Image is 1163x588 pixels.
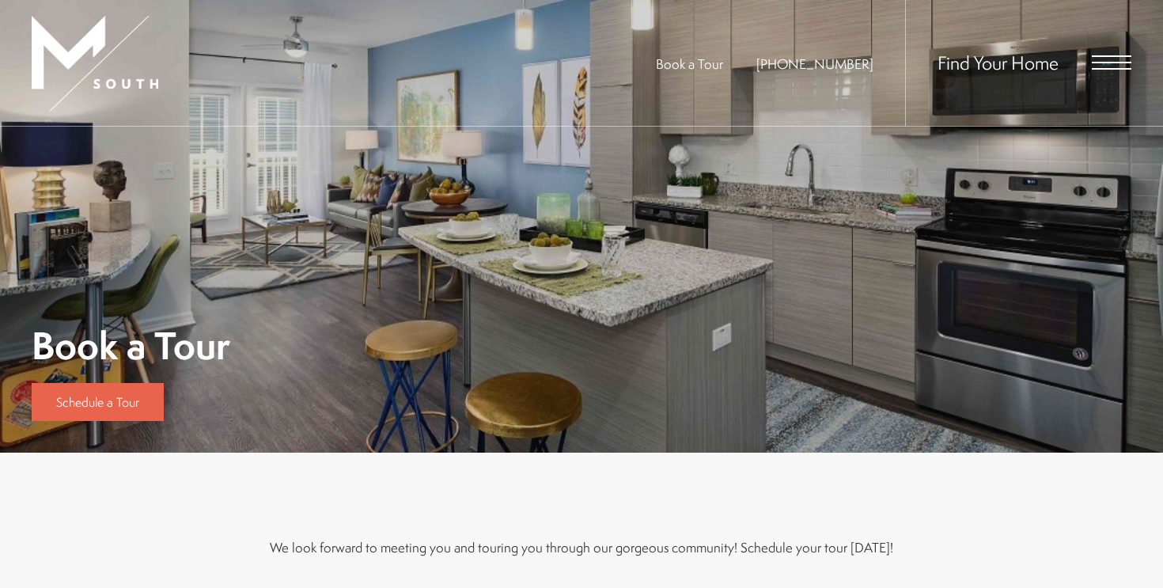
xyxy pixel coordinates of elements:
[146,536,1017,559] p: We look forward to meeting you and touring you through our gorgeous community! Schedule your tour...
[756,55,873,73] span: [PHONE_NUMBER]
[56,393,139,411] span: Schedule a Tour
[32,383,164,421] a: Schedule a Tour
[656,55,723,73] a: Book a Tour
[32,16,158,111] img: MSouth
[756,55,873,73] a: Call Us at 813-570-8014
[1092,55,1131,70] button: Open Menu
[32,328,230,363] h1: Book a Tour
[938,50,1059,75] a: Find Your Home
